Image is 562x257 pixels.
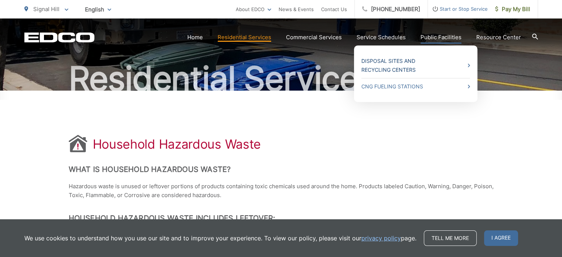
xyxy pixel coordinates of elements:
[424,230,477,246] a: Tell me more
[93,137,261,152] h1: Household Hazardous Waste
[218,33,271,42] a: Residential Services
[495,5,530,14] span: Pay My Bill
[69,214,494,223] h2: Household Hazardous Waste Includes Leftover:
[33,6,59,13] span: Signal Hill
[187,33,203,42] a: Home
[24,60,538,97] h2: Residential Services
[286,33,342,42] a: Commercial Services
[361,57,470,74] a: Disposal Sites and Recycling Centers
[279,5,314,14] a: News & Events
[357,33,406,42] a: Service Schedules
[69,182,494,200] p: Hazardous waste is unused or leftover portions of products containing toxic chemicals used around...
[361,234,401,243] a: privacy policy
[361,82,470,91] a: CNG Fueling Stations
[484,230,518,246] span: I agree
[79,3,117,16] span: English
[420,33,461,42] a: Public Facilities
[69,165,494,174] h2: What is Household Hazardous Waste?
[24,32,95,43] a: EDCD logo. Return to the homepage.
[321,5,347,14] a: Contact Us
[236,5,271,14] a: About EDCO
[476,33,521,42] a: Resource Center
[24,234,416,243] p: We use cookies to understand how you use our site and to improve your experience. To view our pol...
